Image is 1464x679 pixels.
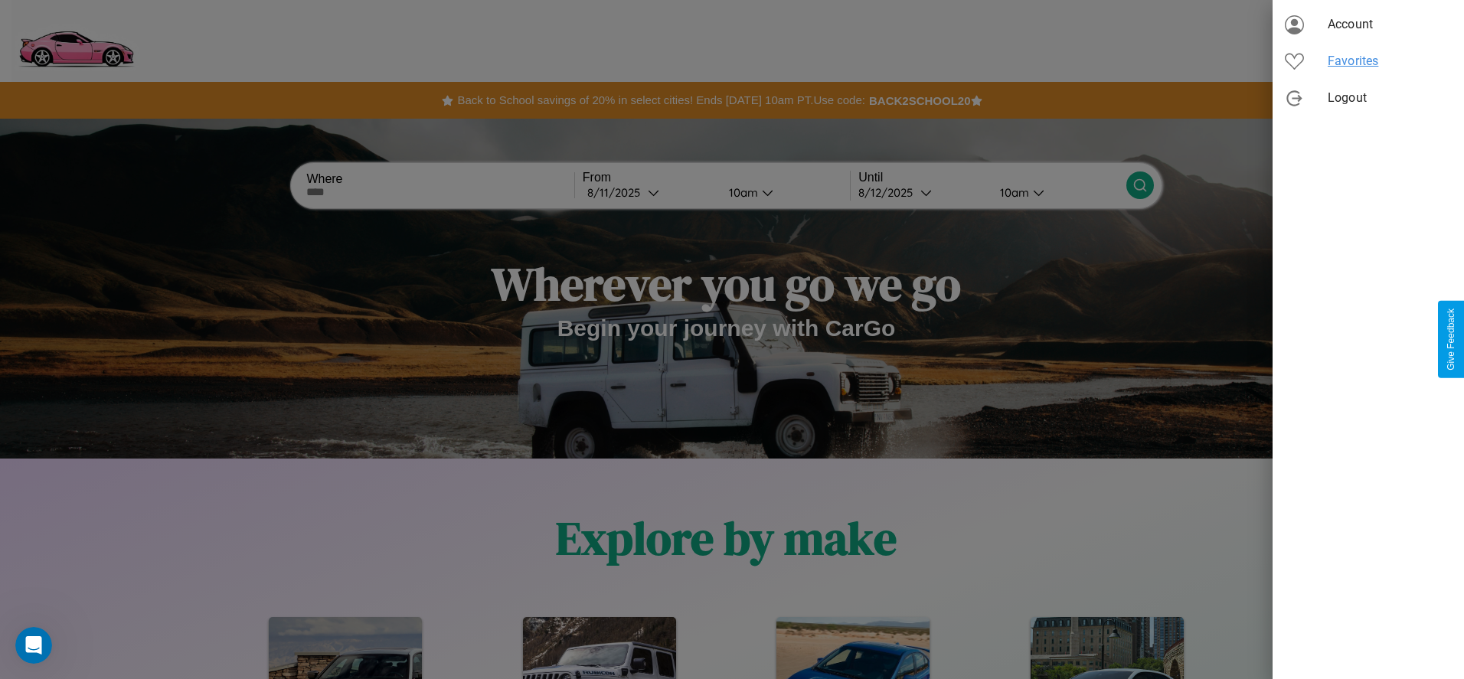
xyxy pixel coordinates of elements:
[1273,80,1464,116] div: Logout
[1273,6,1464,43] div: Account
[15,627,52,664] iframe: Intercom live chat
[1328,89,1452,107] span: Logout
[1446,308,1456,371] div: Give Feedback
[1328,52,1452,70] span: Favorites
[1328,15,1452,34] span: Account
[1273,43,1464,80] div: Favorites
